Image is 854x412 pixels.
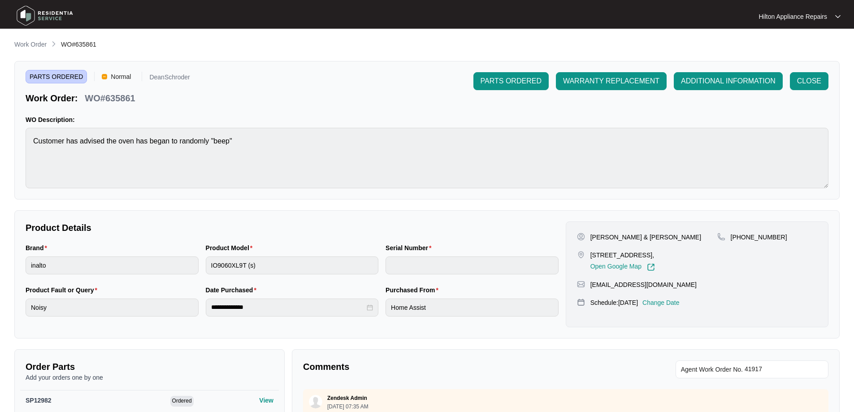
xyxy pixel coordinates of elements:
button: WARRANTY REPLACEMENT [556,72,667,90]
p: [STREET_ADDRESS], [590,251,655,260]
p: [PHONE_NUMBER] [731,233,787,242]
input: Serial Number [386,256,559,274]
img: dropdown arrow [835,14,841,19]
input: Add Agent Work Order No. [745,364,823,375]
label: Serial Number [386,243,435,252]
img: residentia service logo [13,2,76,29]
label: Product Model [206,243,256,252]
button: ADDITIONAL INFORMATION [674,72,783,90]
span: PARTS ORDERED [481,76,542,87]
span: ADDITIONAL INFORMATION [681,76,776,87]
p: Work Order [14,40,47,49]
span: Agent Work Order No. [681,364,743,375]
a: Work Order [13,40,48,50]
input: Purchased From [386,299,559,317]
span: WARRANTY REPLACEMENT [563,76,659,87]
input: Brand [26,256,199,274]
p: Order Parts [26,360,273,373]
a: Open Google Map [590,263,655,271]
label: Brand [26,243,51,252]
img: user-pin [577,233,585,241]
label: Date Purchased [206,286,260,295]
p: [DATE] 07:35 AM [327,404,368,409]
img: user.svg [309,395,322,408]
p: WO Description: [26,115,828,124]
input: Product Fault or Query [26,299,199,317]
img: map-pin [577,251,585,259]
p: [EMAIL_ADDRESS][DOMAIN_NAME] [590,280,697,289]
img: map-pin [717,233,725,241]
span: SP12982 [26,397,52,404]
p: View [259,396,273,405]
span: PARTS ORDERED [26,70,87,83]
img: Link-External [647,263,655,271]
span: Ordered [170,396,194,407]
span: CLOSE [797,76,821,87]
p: Schedule: [DATE] [590,298,638,307]
p: Change Date [642,298,680,307]
p: Add your orders one by one [26,373,273,382]
img: Vercel Logo [102,74,107,79]
p: Hilton Appliance Repairs [759,12,827,21]
button: PARTS ORDERED [473,72,549,90]
img: map-pin [577,280,585,288]
p: Product Details [26,221,559,234]
p: DeanSchroder [149,74,190,83]
img: map-pin [577,298,585,306]
input: Date Purchased [211,303,365,312]
p: WO#635861 [85,92,135,104]
p: Work Order: [26,92,78,104]
p: Comments [303,360,559,373]
label: Product Fault or Query [26,286,101,295]
textarea: Customer has advised the oven has began to randomly "beep" [26,128,828,188]
img: chevron-right [50,40,57,48]
p: Zendesk Admin [327,395,367,402]
p: [PERSON_NAME] & [PERSON_NAME] [590,233,701,242]
span: WO#635861 [61,41,96,48]
input: Product Model [206,256,379,274]
button: CLOSE [790,72,828,90]
span: Normal [107,70,134,83]
label: Purchased From [386,286,442,295]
